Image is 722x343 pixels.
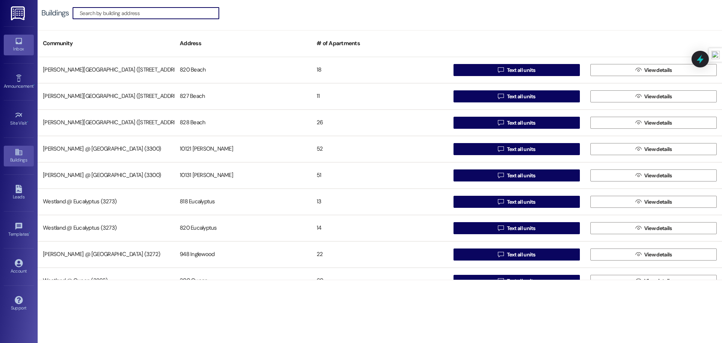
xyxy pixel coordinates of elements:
i:  [636,172,641,178]
div: 14 [311,221,448,236]
div: 820 Beach [174,63,311,78]
button: View details [590,117,717,129]
a: Account [4,257,34,277]
span: Text all units [507,277,535,285]
div: 827 Beach [174,89,311,104]
div: 51 [311,168,448,183]
span: View details [644,93,672,101]
button: Text all units [454,90,580,102]
div: [PERSON_NAME] @ [GEOGRAPHIC_DATA] (3300) [38,168,174,183]
input: Search by building address [80,8,219,18]
div: [PERSON_NAME][GEOGRAPHIC_DATA] ([STREET_ADDRESS]) (3275) [38,89,174,104]
i:  [498,172,504,178]
button: View details [590,169,717,181]
span: Text all units [507,66,535,74]
div: 11 [311,89,448,104]
a: Templates • [4,220,34,240]
button: Text all units [454,143,580,155]
span: • [33,82,35,88]
i:  [636,278,641,284]
div: Community [38,34,174,53]
span: View details [644,198,672,206]
button: Text all units [454,222,580,234]
a: Leads [4,183,34,203]
i:  [636,199,641,205]
div: 10131 [PERSON_NAME] [174,168,311,183]
button: View details [590,90,717,102]
div: 200 Queen [174,273,311,288]
span: Text all units [507,251,535,259]
div: [PERSON_NAME] @ [GEOGRAPHIC_DATA] (3272) [38,247,174,262]
span: Text all units [507,145,535,153]
button: View details [590,248,717,261]
div: Westland @ Eucalyptus (3273) [38,194,174,209]
div: 818 Eucalyptus [174,194,311,209]
span: Text all units [507,172,535,180]
div: [PERSON_NAME][GEOGRAPHIC_DATA] ([STREET_ADDRESS]) (3392) [38,63,174,78]
span: View details [644,251,672,259]
span: View details [644,145,672,153]
span: View details [644,277,672,285]
i:  [636,67,641,73]
div: 828 Beach [174,115,311,130]
div: 13 [311,194,448,209]
span: View details [644,119,672,127]
i:  [498,120,504,126]
button: Text all units [454,169,580,181]
div: 948 Inglewood [174,247,311,262]
div: 10121 [PERSON_NAME] [174,142,311,157]
span: View details [644,172,672,180]
div: [PERSON_NAME][GEOGRAPHIC_DATA] ([STREET_ADDRESS]) (3280) [38,115,174,130]
i:  [498,67,504,73]
span: • [27,119,28,125]
div: 26 [311,115,448,130]
div: Buildings [41,9,69,17]
div: Westland @ Eucalyptus (3273) [38,221,174,236]
button: View details [590,64,717,76]
span: View details [644,66,672,74]
button: Text all units [454,196,580,208]
div: 52 [311,142,448,157]
button: View details [590,196,717,208]
span: Text all units [507,198,535,206]
i:  [636,120,641,126]
img: ResiDesk Logo [11,6,26,20]
i:  [498,146,504,152]
span: Text all units [507,93,535,101]
button: Text all units [454,64,580,76]
i:  [498,252,504,258]
i:  [636,252,641,258]
div: Westland @ Queen (3266) [38,273,174,288]
button: View details [590,222,717,234]
span: View details [644,224,672,232]
button: View details [590,275,717,287]
a: Site Visit • [4,109,34,129]
a: Inbox [4,35,34,55]
button: Text all units [454,275,580,287]
i:  [636,93,641,99]
span: Text all units [507,224,535,232]
button: Text all units [454,248,580,261]
button: Text all units [454,117,580,129]
div: Address [174,34,311,53]
i:  [636,225,641,231]
a: Support [4,294,34,314]
div: 22 [311,247,448,262]
a: Buildings [4,146,34,166]
span: Text all units [507,119,535,127]
i:  [636,146,641,152]
span: • [29,230,30,236]
i:  [498,225,504,231]
div: 18 [311,63,448,78]
i:  [498,278,504,284]
div: 820 Eucalyptus [174,221,311,236]
i:  [498,93,504,99]
div: # of Apartments [311,34,448,53]
div: [PERSON_NAME] @ [GEOGRAPHIC_DATA] (3300) [38,142,174,157]
i:  [498,199,504,205]
div: 60 [311,273,448,288]
button: View details [590,143,717,155]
